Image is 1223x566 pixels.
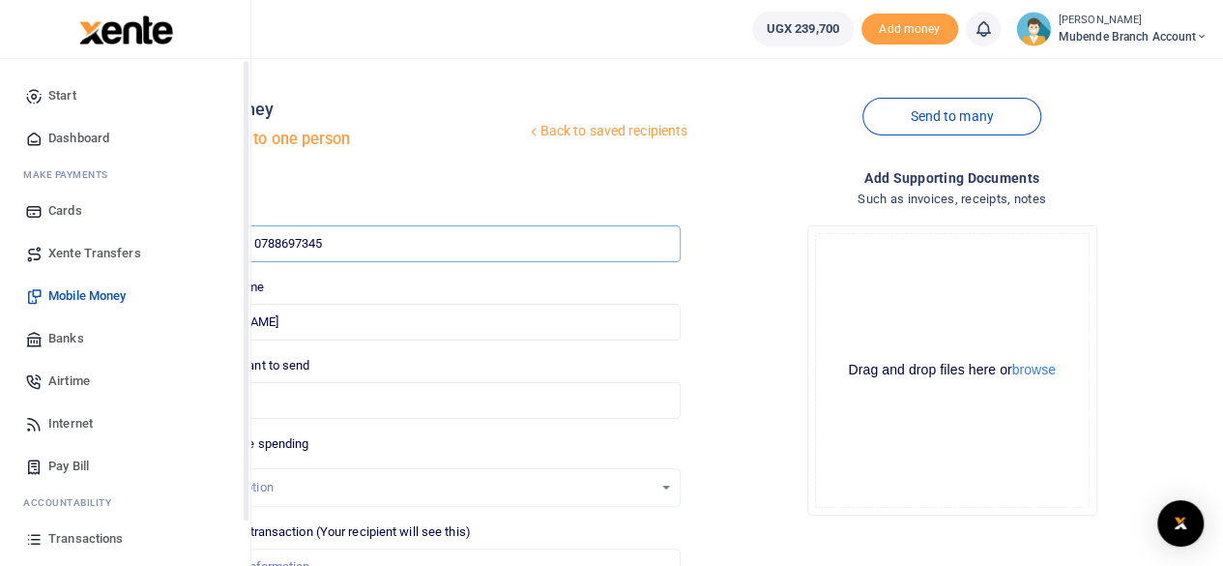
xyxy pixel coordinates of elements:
[15,275,235,317] a: Mobile Money
[15,488,235,518] li: Ac
[33,167,108,182] span: ake Payments
[169,304,681,341] input: Loading name...
[15,360,235,402] a: Airtime
[48,129,109,148] span: Dashboard
[15,402,235,445] a: Internet
[38,495,111,510] span: countability
[48,86,76,105] span: Start
[79,15,173,45] img: logo-large
[1059,13,1208,29] small: [PERSON_NAME]
[15,317,235,360] a: Banks
[161,99,525,120] h4: Mobile money
[744,12,861,46] li: Wallet ballance
[526,114,689,149] a: Back to saved recipients
[1016,12,1208,46] a: profile-user [PERSON_NAME] Mubende Branch Account
[161,130,525,149] h5: Send money to one person
[48,372,90,391] span: Airtime
[169,382,681,419] input: UGX
[48,244,141,263] span: Xente Transfers
[15,518,235,560] a: Transactions
[752,12,854,46] a: UGX 239,700
[15,160,235,190] li: M
[1012,363,1056,376] button: browse
[696,167,1208,189] h4: Add supporting Documents
[861,14,958,45] li: Toup your wallet
[48,286,126,306] span: Mobile Money
[15,190,235,232] a: Cards
[77,21,173,36] a: logo-small logo-large logo-large
[48,329,84,348] span: Banks
[861,14,958,45] span: Add money
[15,117,235,160] a: Dashboard
[169,225,681,262] input: Enter phone number
[862,98,1040,135] a: Send to many
[15,445,235,488] a: Pay Bill
[48,414,93,433] span: Internet
[48,457,89,476] span: Pay Bill
[767,19,839,39] span: UGX 239,700
[15,74,235,117] a: Start
[807,225,1097,516] div: File Uploader
[184,478,653,497] div: Select an option
[169,522,471,542] label: Memo for this transaction (Your recipient will see this)
[15,232,235,275] a: Xente Transfers
[48,201,82,221] span: Cards
[816,361,1089,379] div: Drag and drop files here or
[696,189,1208,210] h4: Such as invoices, receipts, notes
[1016,12,1051,46] img: profile-user
[1059,28,1208,45] span: Mubende Branch Account
[1157,500,1204,547] div: Open Intercom Messenger
[48,529,123,549] span: Transactions
[861,20,958,35] a: Add money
